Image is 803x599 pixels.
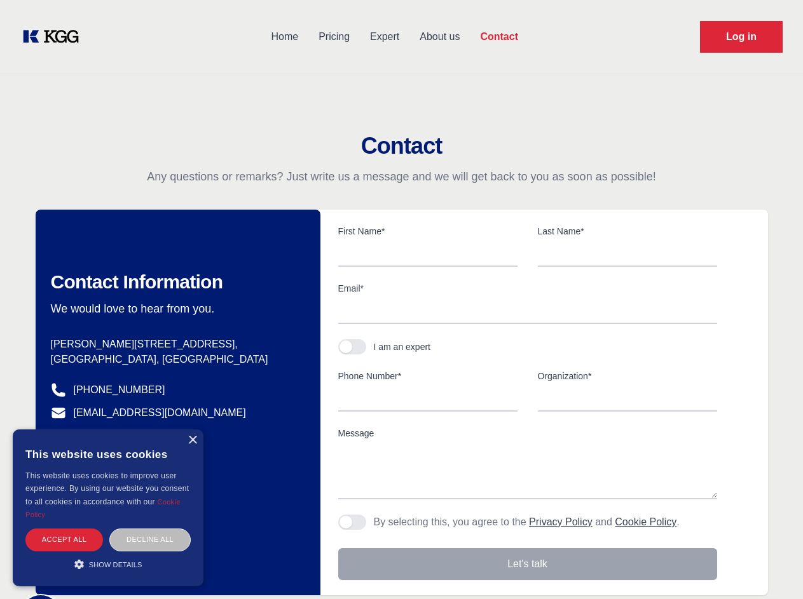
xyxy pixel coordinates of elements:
a: [PHONE_NUMBER] [74,382,165,398]
a: Pricing [308,20,360,53]
div: Show details [25,558,191,570]
span: This website uses cookies to improve user experience. By using our website you consent to all coo... [25,471,189,506]
p: We would love to hear from you. [51,301,300,316]
div: This website uses cookies [25,439,191,469]
a: Cookie Policy [25,498,181,518]
a: [EMAIL_ADDRESS][DOMAIN_NAME] [74,405,246,421]
label: Last Name* [538,225,717,238]
label: Message [338,427,717,440]
iframe: Chat Widget [739,538,803,599]
p: Any questions or remarks? Just write us a message and we will get back to you as soon as possible! [15,169,788,184]
a: Request Demo [700,21,783,53]
p: By selecting this, you agree to the and . [374,515,680,530]
div: Decline all [109,528,191,551]
label: First Name* [338,225,518,238]
a: Privacy Policy [529,516,593,527]
h2: Contact [15,133,788,159]
button: Let's talk [338,548,717,580]
a: About us [409,20,470,53]
label: Email* [338,282,717,295]
span: Show details [89,561,142,569]
a: KOL Knowledge Platform: Talk to Key External Experts (KEE) [20,27,89,47]
a: Expert [360,20,409,53]
div: Close [188,436,197,445]
p: [PERSON_NAME][STREET_ADDRESS], [51,337,300,352]
a: Cookie Policy [615,516,676,527]
h2: Contact Information [51,271,300,293]
a: @knowledgegategroup [51,428,177,443]
a: Contact [470,20,528,53]
label: Phone Number* [338,370,518,382]
p: [GEOGRAPHIC_DATA], [GEOGRAPHIC_DATA] [51,352,300,367]
div: Accept all [25,528,103,551]
div: I am an expert [374,340,431,353]
a: Home [261,20,308,53]
label: Organization* [538,370,717,382]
